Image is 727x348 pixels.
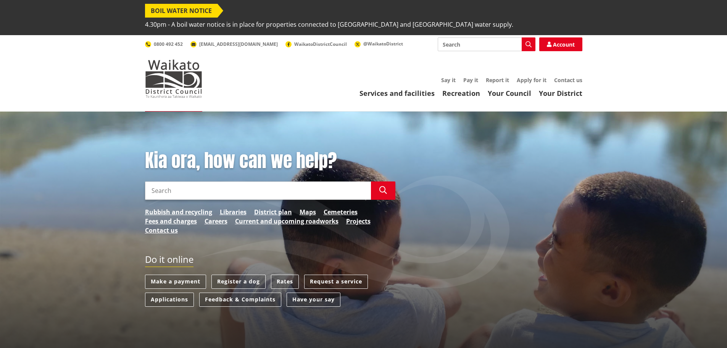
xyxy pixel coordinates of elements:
[145,60,202,98] img: Waikato District Council - Te Kaunihera aa Takiwaa o Waikato
[488,89,531,98] a: Your Council
[145,150,395,172] h1: Kia ora, how can we help?
[235,217,339,226] a: Current and upcoming roadworks
[539,89,582,98] a: Your District
[363,40,403,47] span: @WaikatoDistrict
[359,89,435,98] a: Services and facilities
[304,275,368,289] a: Request a service
[145,18,513,31] span: 4.30pm - A boil water notice is in place for properties connected to [GEOGRAPHIC_DATA] and [GEOGR...
[324,207,358,217] a: Cemeteries
[145,207,212,217] a: Rubbish and recycling
[486,76,509,84] a: Report it
[517,76,546,84] a: Apply for it
[300,207,316,217] a: Maps
[220,207,247,217] a: Libraries
[145,181,371,200] input: Search input
[145,226,178,235] a: Contact us
[145,217,197,226] a: Fees and charges
[271,275,299,289] a: Rates
[441,76,456,84] a: Say it
[199,293,281,307] a: Feedback & Complaints
[438,37,535,51] input: Search input
[346,217,371,226] a: Projects
[145,4,218,18] span: BOIL WATER NOTICE
[287,293,340,307] a: Have your say
[145,275,206,289] a: Make a payment
[145,254,193,267] h2: Do it online
[154,41,183,47] span: 0800 492 452
[554,76,582,84] a: Contact us
[463,76,478,84] a: Pay it
[145,41,183,47] a: 0800 492 452
[199,41,278,47] span: [EMAIL_ADDRESS][DOMAIN_NAME]
[294,41,347,47] span: WaikatoDistrictCouncil
[285,41,347,47] a: WaikatoDistrictCouncil
[539,37,582,51] a: Account
[205,217,227,226] a: Careers
[355,40,403,47] a: @WaikatoDistrict
[254,207,292,217] a: District plan
[211,275,266,289] a: Register a dog
[145,293,194,307] a: Applications
[190,41,278,47] a: [EMAIL_ADDRESS][DOMAIN_NAME]
[442,89,480,98] a: Recreation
